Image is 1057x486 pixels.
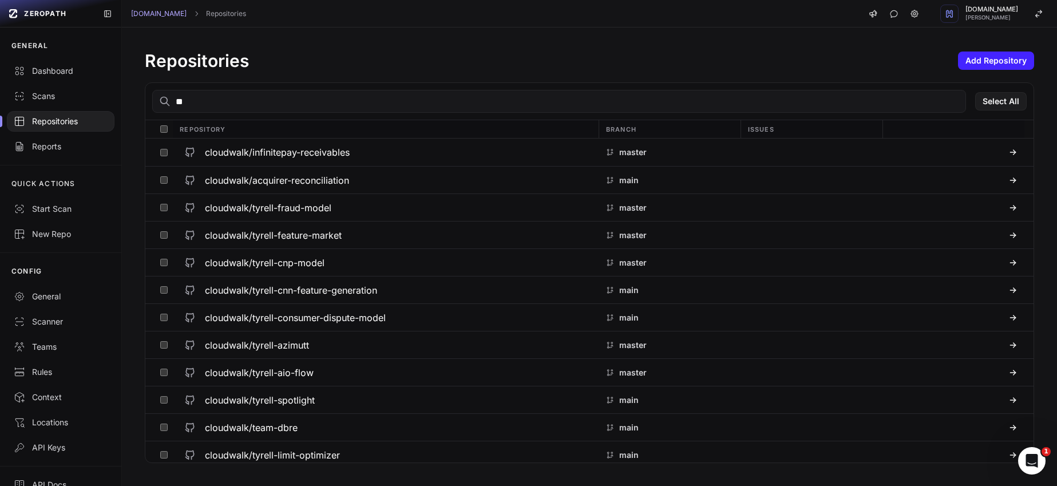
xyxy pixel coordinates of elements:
[173,359,599,386] button: cloudwalk/tyrell-aio-flow
[14,116,108,127] div: Repositories
[205,201,331,215] h3: cloudwalk/tyrell-fraud-model
[619,394,639,406] p: main
[205,173,349,187] h3: cloudwalk/acquirer-reconciliation
[619,367,647,378] p: master
[173,276,599,303] button: cloudwalk/tyrell-cnn-feature-generation
[14,203,108,215] div: Start Scan
[173,194,599,221] button: cloudwalk/tyrell-fraud-model
[965,15,1018,21] span: [PERSON_NAME]
[205,448,340,462] h3: cloudwalk/tyrell-limit-optimizer
[173,249,599,276] button: cloudwalk/tyrell-cnp-model
[619,147,647,158] p: master
[14,228,108,240] div: New Repo
[173,167,599,193] button: cloudwalk/acquirer-reconciliation
[11,41,48,50] p: GENERAL
[206,9,246,18] a: Repositories
[14,291,108,302] div: General
[619,312,639,323] p: main
[145,303,1034,331] div: cloudwalk/tyrell-consumer-dispute-model main
[5,5,94,23] a: ZEROPATH
[619,422,639,433] p: main
[14,442,108,453] div: API Keys
[1018,447,1046,475] iframe: Intercom live chat
[619,175,639,186] p: main
[205,366,314,380] h3: cloudwalk/tyrell-aio-flow
[173,222,599,248] button: cloudwalk/tyrell-feature-market
[205,283,377,297] h3: cloudwalk/tyrell-cnn-feature-generation
[975,92,1027,110] button: Select All
[1042,447,1051,456] span: 1
[14,90,108,102] div: Scans
[192,10,200,18] svg: chevron right,
[145,50,249,71] h1: Repositories
[145,413,1034,441] div: cloudwalk/team-dbre main
[205,393,315,407] h3: cloudwalk/tyrell-spotlight
[965,6,1018,13] span: [DOMAIN_NAME]
[11,267,42,276] p: CONFIG
[619,257,647,268] p: master
[145,331,1034,358] div: cloudwalk/tyrell-azimutt master
[14,366,108,378] div: Rules
[145,221,1034,248] div: cloudwalk/tyrell-feature-market master
[173,304,599,331] button: cloudwalk/tyrell-consumer-dispute-model
[145,276,1034,303] div: cloudwalk/tyrell-cnn-feature-generation main
[205,256,324,270] h3: cloudwalk/tyrell-cnp-model
[173,120,599,138] div: Repository
[14,316,108,327] div: Scanner
[145,386,1034,413] div: cloudwalk/tyrell-spotlight main
[958,52,1034,70] button: Add Repository
[205,421,298,434] h3: cloudwalk/team-dbre
[131,9,246,18] nav: breadcrumb
[11,179,76,188] p: QUICK ACTIONS
[145,441,1034,468] div: cloudwalk/tyrell-limit-optimizer main
[619,449,639,461] p: main
[205,145,350,159] h3: cloudwalk/infinitepay-receivables
[205,311,386,325] h3: cloudwalk/tyrell-consumer-dispute-model
[205,228,342,242] h3: cloudwalk/tyrell-feature-market
[173,139,599,166] button: cloudwalk/infinitepay-receivables
[145,139,1034,166] div: cloudwalk/infinitepay-receivables master
[131,9,187,18] a: [DOMAIN_NAME]
[173,386,599,413] button: cloudwalk/tyrell-spotlight
[619,339,647,351] p: master
[24,9,66,18] span: ZEROPATH
[14,417,108,428] div: Locations
[619,285,639,296] p: main
[205,338,309,352] h3: cloudwalk/tyrell-azimutt
[173,441,599,468] button: cloudwalk/tyrell-limit-optimizer
[173,414,599,441] button: cloudwalk/team-dbre
[619,202,647,214] p: master
[619,230,647,241] p: master
[145,166,1034,193] div: cloudwalk/acquirer-reconciliation main
[145,193,1034,221] div: cloudwalk/tyrell-fraud-model master
[14,65,108,77] div: Dashboard
[173,331,599,358] button: cloudwalk/tyrell-azimutt
[599,120,741,138] div: Branch
[145,358,1034,386] div: cloudwalk/tyrell-aio-flow master
[14,141,108,152] div: Reports
[14,341,108,353] div: Teams
[145,248,1034,276] div: cloudwalk/tyrell-cnp-model master
[14,392,108,403] div: Context
[741,120,882,138] div: Issues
